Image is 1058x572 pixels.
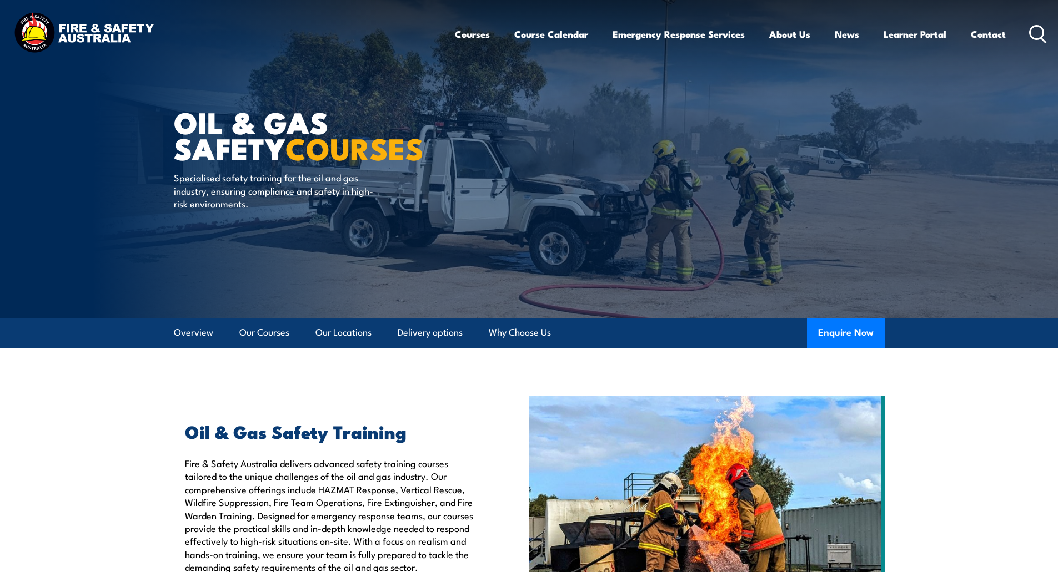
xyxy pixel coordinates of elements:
a: About Us [769,19,810,49]
h1: OIL & GAS SAFETY [174,109,448,160]
a: Our Locations [315,318,372,347]
button: Enquire Now [807,318,885,348]
a: Course Calendar [514,19,588,49]
p: Specialised safety training for the oil and gas industry, ensuring compliance and safety in high-... [174,171,377,210]
a: News [835,19,859,49]
a: Learner Portal [884,19,946,49]
strong: COURSES [285,124,424,170]
a: Our Courses [239,318,289,347]
a: Contact [971,19,1006,49]
a: Overview [174,318,213,347]
a: Why Choose Us [489,318,551,347]
a: Emergency Response Services [613,19,745,49]
h2: Oil & Gas Safety Training [185,423,478,439]
a: Delivery options [398,318,463,347]
a: Courses [455,19,490,49]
